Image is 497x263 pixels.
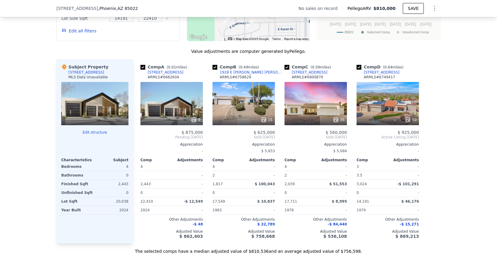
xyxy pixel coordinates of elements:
[212,64,261,70] div: Comp B
[95,158,128,162] div: Subject
[285,171,315,180] div: 2
[285,191,287,195] span: 0
[345,22,356,26] text: [DATE]
[357,70,399,75] a: [STREET_ADDRESS]
[405,22,416,26] text: [DATE]
[357,147,419,155] div: -
[140,64,189,70] div: Comp A
[285,165,287,169] span: 4
[285,182,295,186] span: 2,039
[357,64,406,70] div: Comp D
[212,165,215,169] span: 4
[166,17,168,20] button: Clear
[116,6,138,11] span: , AZ 85022
[96,162,128,171] div: 4
[333,149,347,153] span: $ 5,084
[388,158,419,162] div: Adjustments
[298,5,342,11] div: No sales on record
[245,206,275,214] div: -
[168,65,176,69] span: 0.01
[257,222,275,226] span: $ 22,789
[389,189,419,197] div: -
[62,14,106,23] div: Lot Size Sqft
[173,162,203,171] div: -
[328,222,347,226] span: -$ 84,440
[56,243,441,254] div: The selected comps have a median adjusted value of $810,536 and an average adjusted value of $756...
[140,182,151,186] span: 2,443
[173,171,203,180] div: -
[193,222,203,226] span: -$ 48
[212,191,215,195] span: 0
[212,158,244,162] div: Comp
[308,65,333,69] span: ( miles)
[284,37,308,41] a: Report a map error
[172,158,203,162] div: Adjustments
[324,234,347,239] span: $ 536,108
[364,75,395,80] div: ARMLS # 6749417
[316,158,347,162] div: Adjustments
[285,70,327,75] a: [STREET_ADDRESS]
[140,135,203,140] span: Pending [DATE]
[245,171,275,180] div: -
[96,189,128,197] div: 0
[373,6,396,11] span: $810,000
[333,117,345,123] div: 35
[140,70,183,75] a: [STREET_ADDRESS]
[400,222,419,226] span: -$ 15,271
[285,217,347,222] div: Other Adjustments
[317,206,347,214] div: -
[357,142,419,147] div: Appreciation
[332,199,347,204] span: $ 8,995
[140,142,203,147] div: Appreciation
[357,217,419,222] div: Other Adjustments
[285,229,347,234] div: Adjusted Value
[68,75,108,80] div: MLS Data Unavailable
[236,37,269,41] span: Map data ©2025 Google
[403,3,424,14] button: SAVE
[357,182,367,186] span: 3,024
[389,171,419,180] div: -
[148,75,179,80] div: ARMLS # 6682604
[397,182,419,186] span: -$ 101,291
[61,130,128,135] button: Edit structure
[405,117,417,123] div: 59
[398,130,419,135] span: $ 925,000
[255,182,275,186] span: $ 100,043
[184,199,203,204] span: -$ 12,549
[61,158,95,162] div: Characteristics
[285,135,347,140] span: Sold [DATE]
[285,64,333,70] div: Comp C
[245,162,275,171] div: -
[252,234,275,239] span: $ 758,668
[389,206,419,214] div: -
[245,189,275,197] div: -
[188,33,208,41] a: Open this area in Google Maps (opens a new window)
[317,171,347,180] div: -
[330,22,341,26] text: [DATE]
[212,206,242,214] div: 1983
[61,189,94,197] div: Unfinished Sqft
[61,171,94,180] div: Bathrooms
[396,234,419,239] span: $ 869,213
[164,65,189,69] span: ( miles)
[292,70,327,75] div: [STREET_ADDRESS]
[61,180,94,188] div: Finished Sqft
[360,22,372,26] text: [DATE]
[236,65,261,69] span: ( miles)
[61,206,94,214] div: Year Built
[285,158,316,162] div: Comp
[367,31,390,35] text: Selected Comp
[212,217,275,222] div: Other Adjustments
[357,158,388,162] div: Comp
[212,135,275,140] span: Sold [DATE]
[381,65,406,69] span: ( miles)
[357,229,419,234] div: Adjusted Value
[96,206,128,214] div: 2024
[317,189,347,197] div: -
[389,162,419,171] div: -
[357,171,387,180] div: 3.5
[212,229,275,234] div: Adjusted Value
[140,191,143,195] span: 0
[212,70,282,75] a: 1928 E [PERSON_NAME] [PERSON_NAME] Ln
[420,22,432,26] text: [DATE]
